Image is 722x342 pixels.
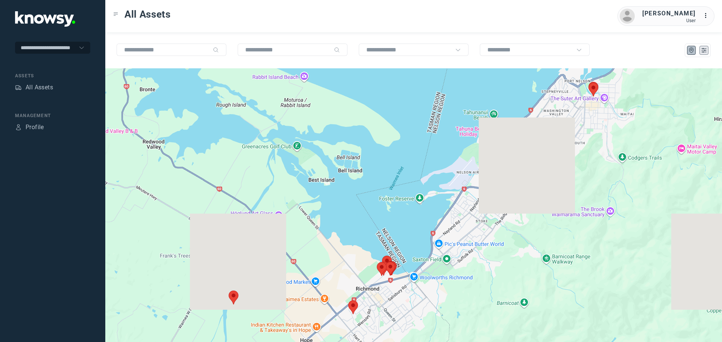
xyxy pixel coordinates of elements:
[15,123,44,132] a: ProfileProfile
[642,9,696,18] div: [PERSON_NAME]
[15,84,22,91] div: Assets
[15,124,22,131] div: Profile
[113,12,118,17] div: Toggle Menu
[642,18,696,23] div: User
[701,47,707,54] div: List
[15,83,53,92] a: AssetsAll Assets
[26,83,53,92] div: All Assets
[15,112,90,119] div: Management
[213,47,219,53] div: Search
[15,72,90,79] div: Assets
[26,123,44,132] div: Profile
[334,47,340,53] div: Search
[688,47,695,54] div: Map
[124,8,171,21] span: All Assets
[15,11,75,27] img: Application Logo
[620,9,635,24] img: avatar.png
[704,13,711,18] tspan: ...
[703,11,712,21] div: :
[703,11,712,20] div: :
